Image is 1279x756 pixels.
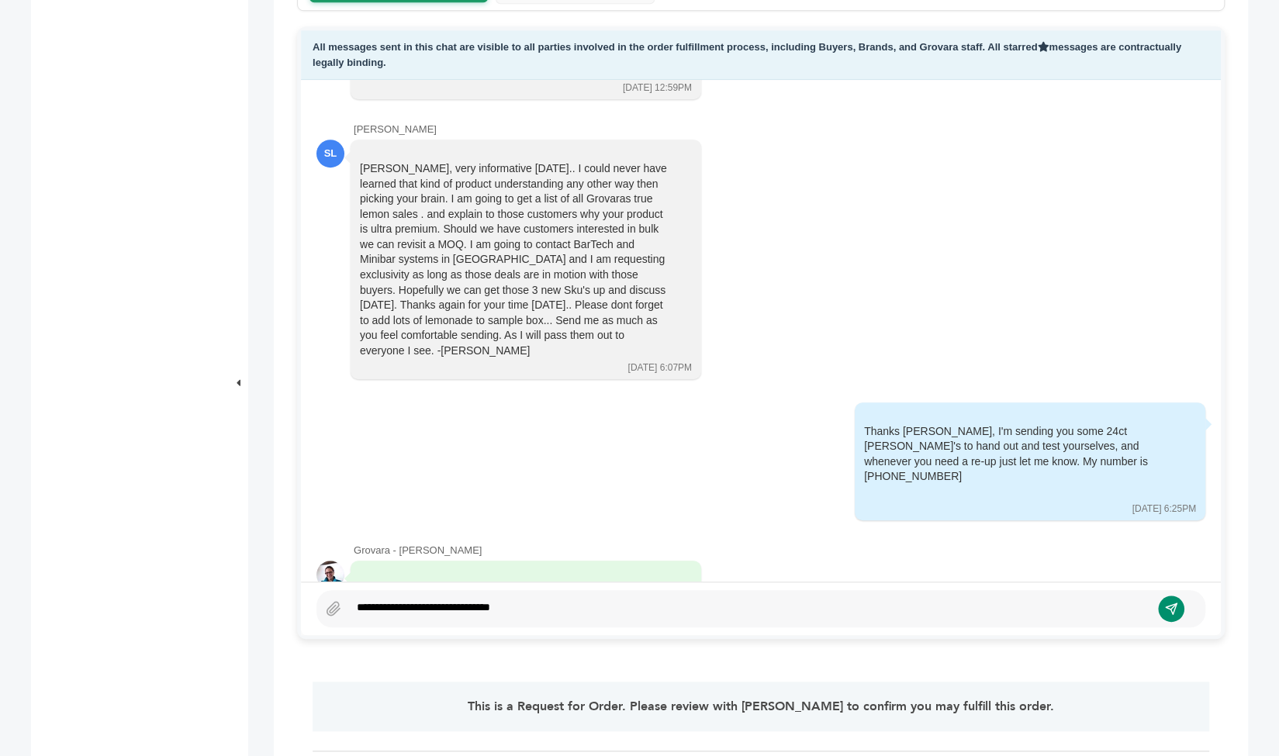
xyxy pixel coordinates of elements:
[301,30,1221,80] div: All messages sent in this chat are visible to all parties involved in the order fulfillment proce...
[354,544,1205,558] div: Grovara - [PERSON_NAME]
[316,140,344,167] div: SL
[628,361,692,375] div: [DATE] 6:07PM
[864,424,1174,500] div: Thanks [PERSON_NAME], I'm sending you some 24ct [PERSON_NAME]'s to hand out and test yourselves, ...
[354,123,1205,136] div: [PERSON_NAME]
[348,697,1174,716] p: This is a Request for Order. Please review with [PERSON_NAME] to confirm you may fulfill this order.
[360,161,670,359] div: [PERSON_NAME], very informative [DATE].. I could never have learned that kind of product understa...
[623,81,692,95] div: [DATE] 12:59PM
[1132,502,1196,516] div: [DATE] 6:25PM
